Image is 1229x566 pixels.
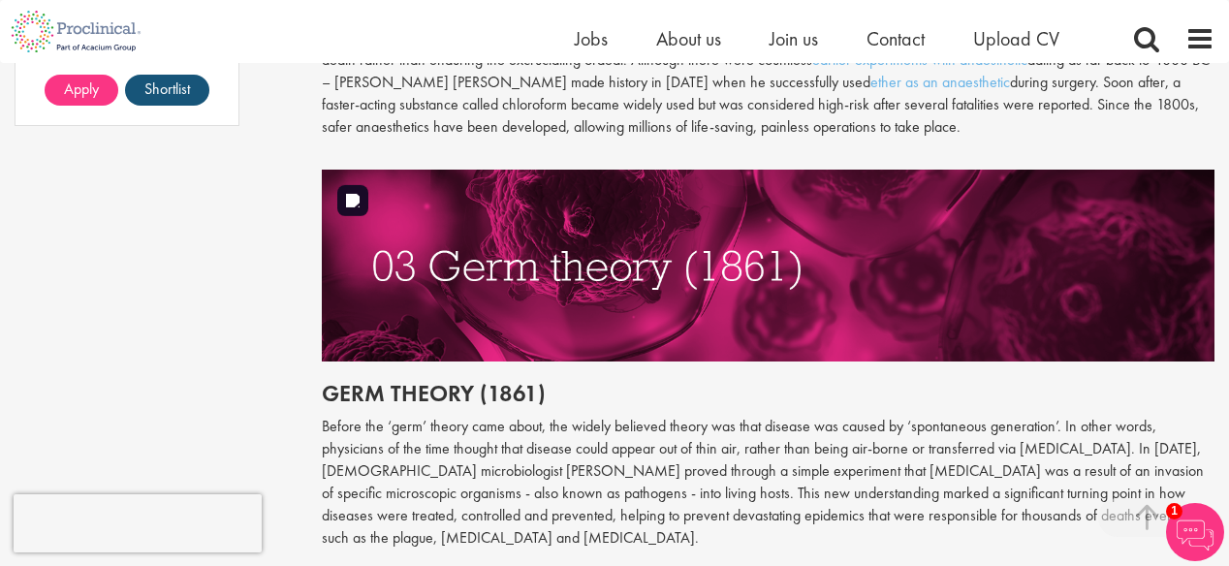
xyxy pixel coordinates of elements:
[64,79,99,99] span: Apply
[656,26,721,51] a: About us
[973,26,1059,51] a: Upload CV
[870,72,1010,92] a: ether as an anaesthetic
[575,26,608,51] a: Jobs
[322,27,1214,138] p: Before the first use of a general anaesthetic in the mid-19th century, surgery was undertaken onl...
[867,26,925,51] a: Contact
[14,494,262,552] iframe: reCAPTCHA
[45,75,118,106] a: Apply
[322,381,1214,406] h2: Germ theory (1861)
[125,75,209,106] a: Shortlist
[1166,503,1182,519] span: 1
[322,170,1214,362] img: germ theory
[322,416,1214,549] p: Before the ‘germ’ theory came about, the widely believed theory was that disease was caused by ‘s...
[770,26,818,51] a: Join us
[1166,503,1224,561] img: Chatbot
